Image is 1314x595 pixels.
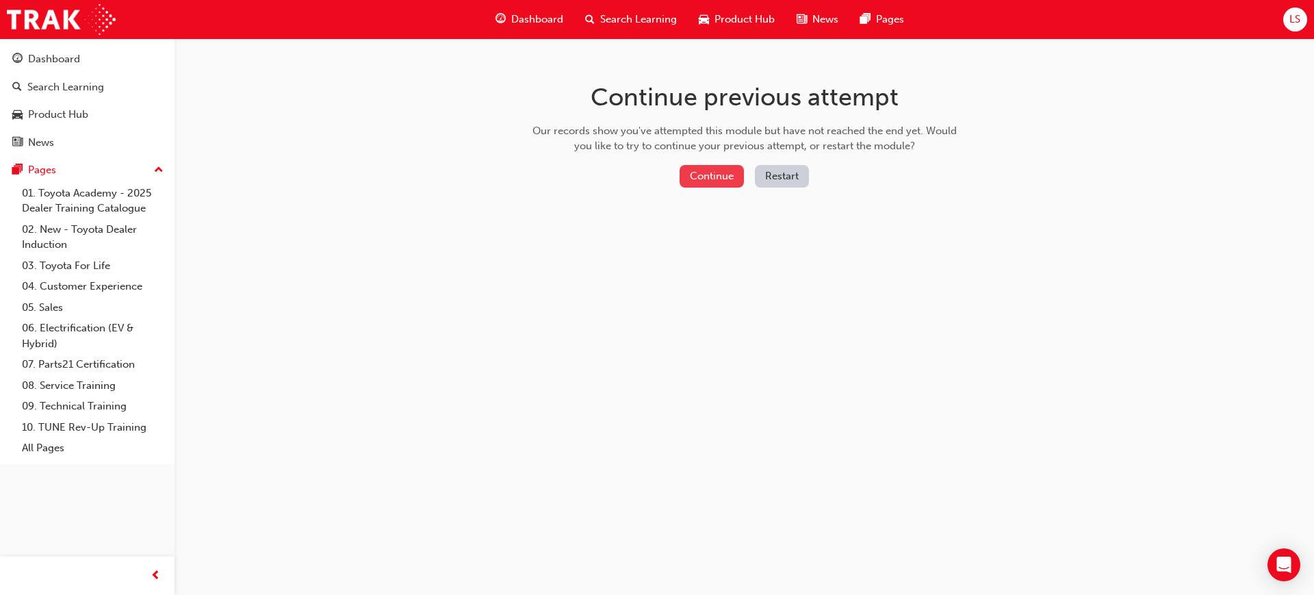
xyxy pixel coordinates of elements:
[28,107,88,123] div: Product Hub
[5,102,169,127] a: Product Hub
[1289,12,1300,27] span: LS
[495,11,506,28] span: guage-icon
[1283,8,1307,31] button: LS
[12,109,23,121] span: car-icon
[16,417,169,438] a: 10. TUNE Rev-Up Training
[16,375,169,396] a: 08. Service Training
[688,5,786,34] a: car-iconProduct Hub
[16,255,169,277] a: 03. Toyota For Life
[5,157,169,183] button: Pages
[28,51,80,67] div: Dashboard
[699,11,709,28] span: car-icon
[786,5,849,34] a: news-iconNews
[1267,548,1300,581] div: Open Intercom Messenger
[16,297,169,318] a: 05. Sales
[755,165,809,188] button: Restart
[600,12,677,27] span: Search Learning
[28,135,54,151] div: News
[511,12,563,27] span: Dashboard
[16,438,169,459] a: All Pages
[849,5,915,34] a: pages-iconPages
[5,75,169,100] a: Search Learning
[714,12,775,27] span: Product Hub
[680,165,744,188] button: Continue
[528,123,962,154] div: Our records show you've attempted this module but have not reached the end yet. Would you like to...
[585,11,595,28] span: search-icon
[876,12,904,27] span: Pages
[16,183,169,219] a: 01. Toyota Academy - 2025 Dealer Training Catalogue
[5,47,169,72] a: Dashboard
[154,162,164,179] span: up-icon
[860,11,871,28] span: pages-icon
[16,396,169,417] a: 09. Technical Training
[28,162,56,178] div: Pages
[16,276,169,297] a: 04. Customer Experience
[5,44,169,157] button: DashboardSearch LearningProduct HubNews
[16,354,169,375] a: 07. Parts21 Certification
[812,12,838,27] span: News
[485,5,574,34] a: guage-iconDashboard
[528,82,962,112] h1: Continue previous attempt
[797,11,807,28] span: news-icon
[151,568,161,585] span: prev-icon
[7,4,116,35] img: Trak
[27,79,104,95] div: Search Learning
[12,53,23,66] span: guage-icon
[5,130,169,155] a: News
[16,219,169,255] a: 02. New - Toyota Dealer Induction
[12,81,22,94] span: search-icon
[12,137,23,149] span: news-icon
[12,164,23,177] span: pages-icon
[16,318,169,354] a: 06. Electrification (EV & Hybrid)
[574,5,688,34] a: search-iconSearch Learning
